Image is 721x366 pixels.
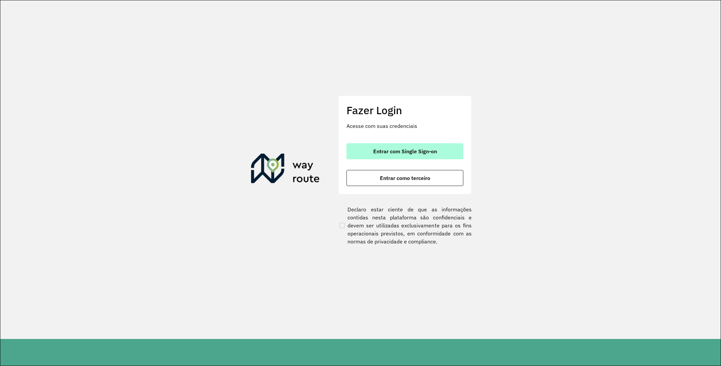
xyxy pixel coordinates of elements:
[338,205,472,245] label: Declaro estar ciente de que as informações contidas nesta plataforma são confidenciais e devem se...
[346,170,463,186] button: button
[251,154,320,186] img: Roteirizador AmbevTech
[346,143,463,159] button: button
[373,149,437,154] span: Entrar com Single Sign-on
[346,104,463,117] h2: Fazer Login
[346,122,463,130] p: Acesse com suas credenciais
[380,175,430,181] span: Entrar como terceiro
